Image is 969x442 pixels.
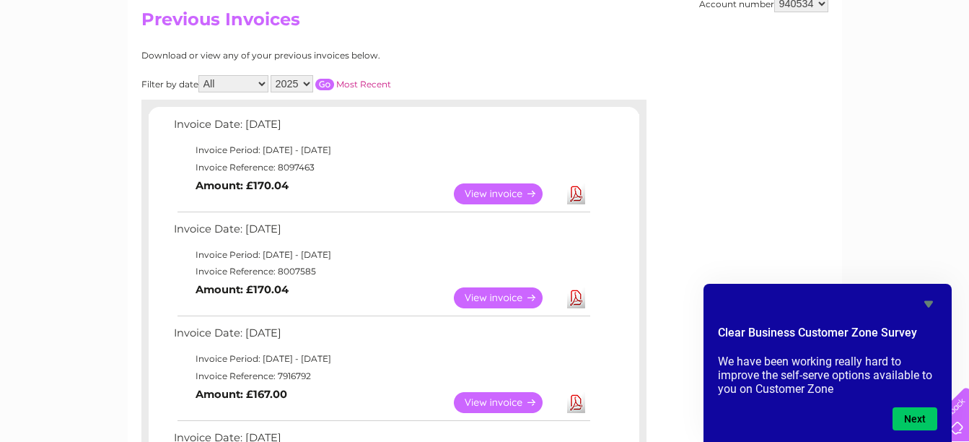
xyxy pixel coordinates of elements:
div: Clear Business is a trading name of Verastar Limited (registered in [GEOGRAPHIC_DATA] No. 3667643... [144,8,826,70]
td: Invoice Period: [DATE] - [DATE] [170,350,592,368]
a: Download [567,183,585,204]
b: Amount: £170.04 [196,179,289,192]
td: Invoice Date: [DATE] [170,324,592,350]
div: Filter by date [141,75,520,92]
img: logo.png [34,38,108,82]
h2: Previous Invoices [141,9,828,37]
a: 0333 014 3131 [697,7,797,25]
td: Invoice Reference: 7916792 [170,368,592,385]
a: Download [567,392,585,413]
td: Invoice Reference: 8007585 [170,263,592,280]
h2: Clear Business Customer Zone Survey [718,324,937,349]
a: Blog [843,61,864,72]
td: Invoice Date: [DATE] [170,115,592,142]
button: Next question [893,407,937,430]
a: Log out [921,61,955,72]
a: Energy [751,61,783,72]
a: Telecoms [792,61,835,72]
a: View [454,392,560,413]
td: Invoice Reference: 8097463 [170,159,592,176]
a: Most Recent [336,79,391,90]
button: Hide survey [920,295,937,313]
td: Invoice Period: [DATE] - [DATE] [170,246,592,264]
a: View [454,183,560,204]
a: Download [567,287,585,308]
b: Amount: £170.04 [196,283,289,296]
div: Download or view any of your previous invoices below. [141,51,520,61]
a: Water [715,61,742,72]
a: Contact [873,61,908,72]
b: Amount: £167.00 [196,388,287,401]
td: Invoice Date: [DATE] [170,220,592,246]
p: We have been working really hard to improve the self-serve options available to you on Customer Zone [718,355,937,396]
div: Clear Business Customer Zone Survey [718,295,937,430]
td: Invoice Period: [DATE] - [DATE] [170,142,592,159]
a: View [454,287,560,308]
